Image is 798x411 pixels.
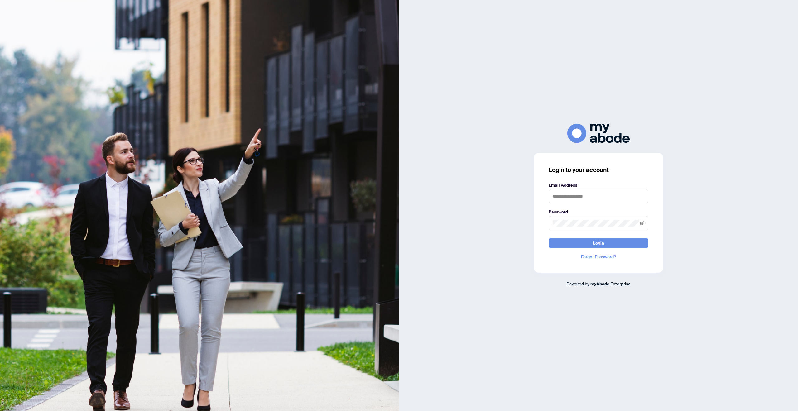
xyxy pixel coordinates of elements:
a: myAbode [590,280,609,287]
span: eye-invisible [640,221,644,225]
a: Forgot Password? [549,253,648,260]
label: Password [549,208,648,215]
img: ma-logo [567,124,630,143]
span: Powered by [566,281,589,286]
span: Login [593,238,604,248]
button: Login [549,238,648,248]
h3: Login to your account [549,165,648,174]
label: Email Address [549,182,648,189]
span: Enterprise [610,281,631,286]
